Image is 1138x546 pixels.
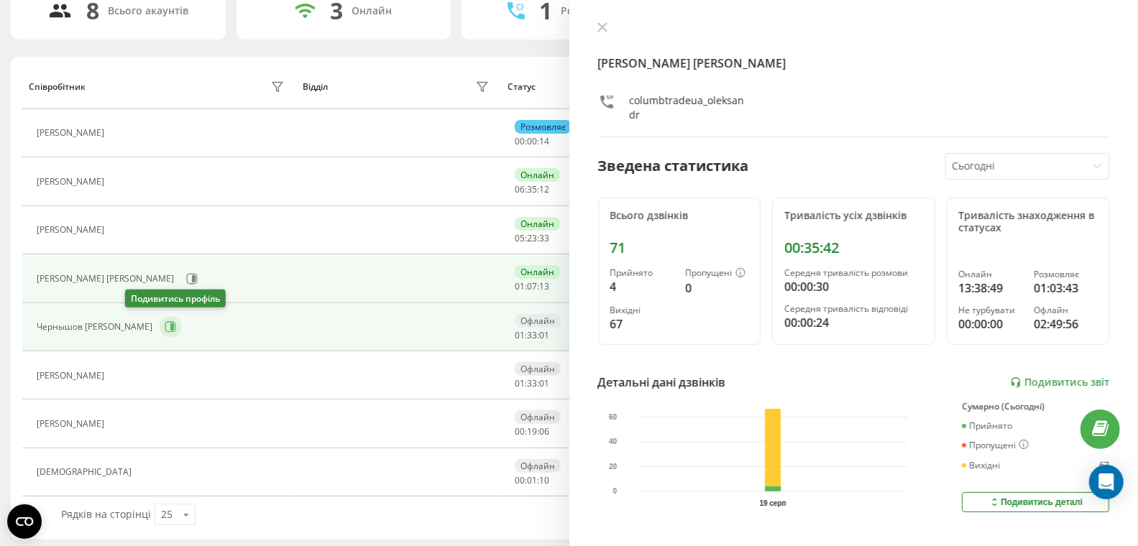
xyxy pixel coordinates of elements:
[161,507,173,522] div: 25
[598,55,1110,72] h4: [PERSON_NAME] [PERSON_NAME]
[508,82,536,92] div: Статус
[527,377,537,389] span: 33
[539,474,549,486] span: 10
[598,374,726,391] div: Детальні дані дзвінків
[515,427,549,437] div: : :
[515,217,560,231] div: Онлайн
[784,278,923,295] div: 00:00:30
[515,233,549,244] div: : :
[784,304,923,314] div: Середня тривалість відповіді
[539,280,549,292] span: 13
[609,414,618,422] text: 60
[515,362,561,376] div: Офлайн
[962,461,1000,471] div: Вихідні
[784,210,923,222] div: Тривалість усіх дзвінків
[527,425,537,438] span: 19
[527,232,537,244] span: 23
[515,379,549,389] div: : :
[539,135,549,147] span: 14
[1034,269,1097,279] div: Розмовляє
[303,82,328,92] div: Відділ
[527,183,537,195] span: 35
[37,274,178,284] div: [PERSON_NAME] [PERSON_NAME]
[1034,279,1097,297] div: 01:03:43
[962,402,1109,412] div: Сумарно (Сьогодні)
[609,438,618,446] text: 40
[515,232,525,244] span: 05
[539,377,549,389] span: 01
[598,155,749,177] div: Зведена статистика
[515,330,549,341] div: : :
[37,322,156,332] div: Чернышов [PERSON_NAME]
[959,269,1022,279] div: Онлайн
[759,499,786,507] text: 19 серп
[515,280,525,292] span: 01
[515,168,560,182] div: Онлайн
[610,210,749,222] div: Всього дзвінків
[988,496,1083,508] div: Подивитись деталі
[515,476,549,486] div: : :
[352,5,392,17] div: Онлайн
[609,463,618,471] text: 20
[685,279,748,297] div: 0
[515,136,549,147] div: : :
[610,315,674,333] div: 67
[959,210,1098,234] div: Тривалість знаходження в статусах
[610,278,674,295] div: 4
[1034,305,1097,315] div: Офлайн
[1099,461,1109,471] div: 67
[612,488,617,496] text: 0
[527,280,537,292] span: 07
[610,268,674,278] div: Прийнято
[784,268,923,278] div: Середня тривалість розмови
[37,419,108,429] div: [PERSON_NAME]
[515,135,525,147] span: 00
[515,329,525,341] span: 01
[539,183,549,195] span: 12
[515,120,572,134] div: Розмовляє
[610,239,749,256] div: 71
[784,314,923,331] div: 00:00:24
[630,93,750,122] div: columbtradeua_oleksandr
[515,474,525,486] span: 00
[539,329,549,341] span: 01
[515,459,561,473] div: Офлайн
[784,239,923,256] div: 00:35:42
[962,440,1029,451] div: Пропущені
[37,128,108,138] div: [PERSON_NAME]
[539,425,549,438] span: 06
[962,421,1012,431] div: Прийнято
[685,268,748,279] div: Пропущені
[7,504,42,539] button: Open CMP widget
[527,135,537,147] span: 00
[37,225,108,235] div: [PERSON_NAME]
[1010,376,1109,389] a: Подивитись звіт
[125,290,226,307] div: Подивитись профіль
[959,315,1022,333] div: 00:00:00
[108,5,188,17] div: Всього акаунтів
[37,467,135,477] div: [DEMOGRAPHIC_DATA]
[515,410,561,424] div: Офлайн
[610,305,674,315] div: Вихідні
[539,232,549,244] span: 33
[959,279,1022,297] div: 13:38:49
[37,371,108,381] div: [PERSON_NAME]
[515,185,549,195] div: : :
[515,425,525,438] span: 00
[515,314,561,328] div: Офлайн
[561,5,630,17] div: Розмовляють
[515,282,549,292] div: : :
[37,177,108,187] div: [PERSON_NAME]
[29,82,86,92] div: Співробітник
[515,265,560,279] div: Онлайн
[515,377,525,389] span: 01
[959,305,1022,315] div: Не турбувати
[962,492,1109,512] button: Подивитись деталі
[1034,315,1097,333] div: 02:49:56
[515,183,525,195] span: 06
[527,329,537,341] span: 33
[61,507,151,521] span: Рядків на сторінці
[1089,465,1124,499] div: Open Intercom Messenger
[527,474,537,486] span: 01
